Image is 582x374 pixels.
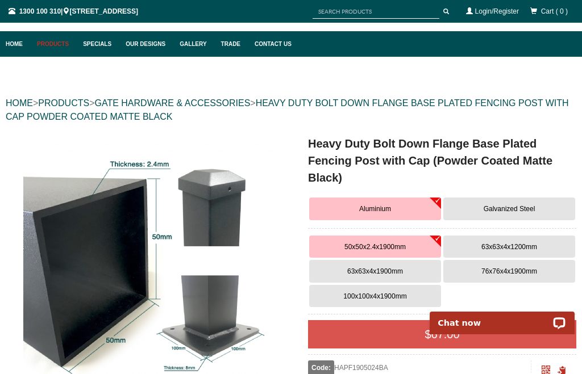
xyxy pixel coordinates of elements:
[309,197,441,220] button: Aluminium
[481,267,537,275] span: 76x76x4x1900mm
[249,31,292,57] a: Contact Us
[422,299,582,334] iframe: LiveChat chat widget
[38,98,89,108] a: PRODUCTS
[6,31,31,57] a: Home
[215,31,249,57] a: Trade
[77,31,120,57] a: Specials
[443,236,575,258] button: 63x63x4x1200mm
[120,31,174,57] a: Our Designs
[308,135,576,186] h1: Heavy Duty Bolt Down Flange Base Plated Fencing Post with Cap (Powder Coated Matte Black)
[443,260,575,283] button: 76x76x4x1900mm
[343,292,406,300] span: 100x100x4x1900mm
[431,328,460,341] span: 67.00
[94,98,250,108] a: GATE HARDWARE & ACCESSORIES
[308,320,576,348] div: $
[19,7,61,15] a: 1300 100 310
[481,243,537,251] span: 63x63x4x1200mm
[309,285,441,308] button: 100x100x4x1900mm
[475,7,519,15] a: Login/Register
[541,7,568,15] span: Cart ( 0 )
[6,98,569,121] a: HEAVY DUTY BOLT DOWN FLANGE BASE PLATED FENCING POST WITH CAP POWDER COATED MATTE BLACK
[359,205,391,213] span: Aluminium
[6,98,33,108] a: HOME
[347,267,403,275] span: 63x63x4x1900mm
[174,31,215,57] a: Gallery
[484,205,535,213] span: Galvanized Steel
[6,85,576,135] div: > > >
[443,197,575,220] button: Galvanized Steel
[313,5,439,19] input: SEARCH PRODUCTS
[309,236,441,258] button: 50x50x2.4x1900mm
[344,243,406,251] span: 50x50x2.4x1900mm
[309,260,441,283] button: 63x63x4x1900mm
[9,7,138,15] span: | [STREET_ADDRESS]
[31,31,77,57] a: Products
